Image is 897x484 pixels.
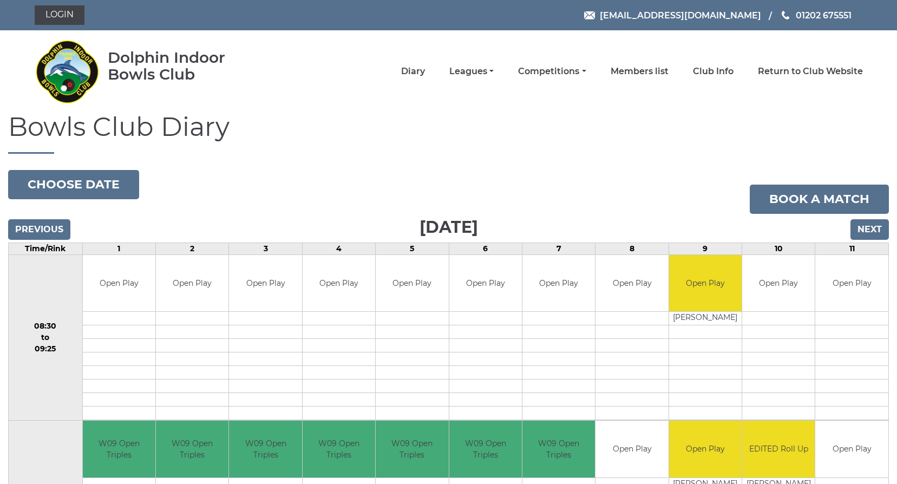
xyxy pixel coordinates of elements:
[449,66,494,77] a: Leagues
[82,243,155,254] td: 1
[584,11,595,19] img: Email
[518,66,586,77] a: Competitions
[9,243,83,254] td: Time/Rink
[758,66,863,77] a: Return to Club Website
[742,243,815,254] td: 10
[376,255,448,312] td: Open Play
[376,243,449,254] td: 5
[750,185,889,214] a: Book a match
[584,9,761,22] a: Email [EMAIL_ADDRESS][DOMAIN_NAME]
[156,255,228,312] td: Open Play
[401,66,425,77] a: Diary
[303,421,375,478] td: W09 Open Triples
[35,34,100,109] img: Dolphin Indoor Bowls Club
[229,421,302,478] td: W09 Open Triples
[782,11,789,19] img: Phone us
[449,243,522,254] td: 6
[229,255,302,312] td: Open Play
[522,243,595,254] td: 7
[742,255,815,312] td: Open Play
[595,243,669,254] td: 8
[303,255,375,312] td: Open Play
[8,113,889,154] h1: Bowls Club Diary
[815,255,888,312] td: Open Play
[669,243,742,254] td: 9
[796,10,852,20] span: 01202 675551
[449,421,522,478] td: W09 Open Triples
[8,170,139,199] button: Choose date
[156,421,228,478] td: W09 Open Triples
[83,255,155,312] td: Open Play
[669,255,742,312] td: Open Play
[229,243,302,254] td: 3
[156,243,229,254] td: 2
[522,421,595,478] td: W09 Open Triples
[742,421,815,478] td: EDITED Roll Up
[850,219,889,240] input: Next
[376,421,448,478] td: W09 Open Triples
[815,243,889,254] td: 11
[693,66,734,77] a: Club Info
[780,9,852,22] a: Phone us 01202 675551
[449,255,522,312] td: Open Play
[83,421,155,478] td: W09 Open Triples
[595,421,668,478] td: Open Play
[669,421,742,478] td: Open Play
[611,66,669,77] a: Members list
[108,49,260,83] div: Dolphin Indoor Bowls Club
[595,255,668,312] td: Open Play
[522,255,595,312] td: Open Play
[302,243,375,254] td: 4
[669,312,742,325] td: [PERSON_NAME]
[9,254,83,421] td: 08:30 to 09:25
[8,219,70,240] input: Previous
[600,10,761,20] span: [EMAIL_ADDRESS][DOMAIN_NAME]
[815,421,888,478] td: Open Play
[35,5,84,25] a: Login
